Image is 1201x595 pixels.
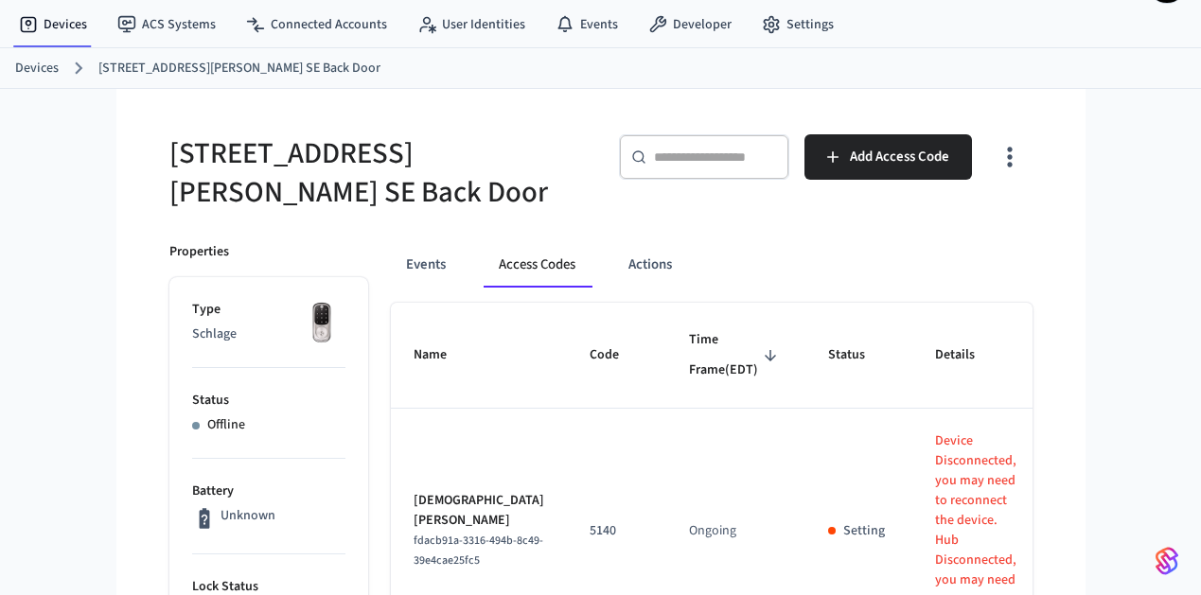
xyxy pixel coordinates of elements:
button: Actions [613,242,687,288]
button: Access Codes [484,242,591,288]
p: Type [192,300,345,320]
button: Add Access Code [804,134,972,180]
p: Schlage [192,324,345,344]
h5: [STREET_ADDRESS][PERSON_NAME] SE Back Door [169,134,590,212]
span: Name [414,341,471,370]
a: [STREET_ADDRESS][PERSON_NAME] SE Back Door [98,59,380,79]
img: SeamLogoGradient.69752ec5.svg [1156,546,1178,576]
p: Setting [843,521,885,541]
p: Properties [169,242,229,262]
a: User Identities [402,8,540,42]
span: Add Access Code [850,145,949,169]
a: Developer [633,8,747,42]
button: Events [391,242,461,288]
span: Time Frame(EDT) [689,325,783,385]
div: ant example [391,242,1033,288]
img: Yale Assure Touchscreen Wifi Smart Lock, Satin Nickel, Front [298,300,345,347]
span: fdacb91a-3316-494b-8c49-39e4cae25fc5 [414,533,543,569]
span: Status [828,341,890,370]
span: Code [590,341,644,370]
p: Status [192,391,345,411]
a: Devices [4,8,102,42]
p: [DEMOGRAPHIC_DATA][PERSON_NAME] [414,491,544,531]
p: Device Disconnected, you may need to reconnect the device. [935,431,1016,531]
p: Battery [192,481,345,501]
a: Connected Accounts [231,8,402,42]
p: Unknown [221,506,275,526]
p: Offline [207,415,245,435]
a: ACS Systems [102,8,231,42]
a: Settings [747,8,849,42]
a: Devices [15,59,59,79]
p: 5140 [590,521,644,541]
a: Events [540,8,633,42]
span: Details [935,341,999,370]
